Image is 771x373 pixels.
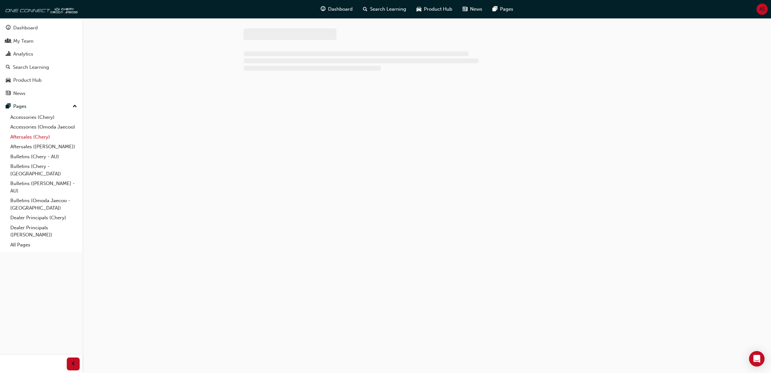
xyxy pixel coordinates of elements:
span: Pages [500,5,513,13]
span: search-icon [6,65,10,70]
span: people-icon [6,38,11,44]
a: Product Hub [3,74,80,86]
a: Dealer Principals ([PERSON_NAME]) [8,223,80,240]
span: prev-icon [71,360,76,368]
div: Product Hub [13,77,42,84]
a: search-iconSearch Learning [358,3,411,16]
a: guage-iconDashboard [315,3,358,16]
img: oneconnect [3,3,77,16]
span: Dashboard [328,5,353,13]
a: car-iconProduct Hub [411,3,457,16]
a: pages-iconPages [487,3,518,16]
span: chart-icon [6,51,11,57]
span: News [470,5,482,13]
span: up-icon [73,102,77,111]
span: Product Hub [424,5,452,13]
span: pages-icon [6,104,11,109]
a: Dashboard [3,22,80,34]
a: News [3,88,80,99]
a: Bulletins (Chery - AU) [8,152,80,162]
span: AS [759,5,765,13]
div: Dashboard [13,24,38,32]
div: Search Learning [13,64,49,71]
span: news-icon [6,91,11,97]
a: Aftersales ([PERSON_NAME]) [8,142,80,152]
button: DashboardMy TeamAnalyticsSearch LearningProduct HubNews [3,21,80,100]
span: search-icon [363,5,367,13]
div: Pages [13,103,26,110]
span: guage-icon [321,5,325,13]
a: Dealer Principals (Chery) [8,213,80,223]
div: Open Intercom Messenger [749,351,765,367]
a: Search Learning [3,61,80,73]
a: Bulletins (Omoda Jaecoo - [GEOGRAPHIC_DATA]) [8,196,80,213]
a: All Pages [8,240,80,250]
a: Bulletins ([PERSON_NAME] - AU) [8,179,80,196]
a: Accessories (Chery) [8,112,80,122]
a: Accessories (Omoda Jaecoo) [8,122,80,132]
span: car-icon [6,78,11,83]
a: Bulletins (Chery - [GEOGRAPHIC_DATA]) [8,161,80,179]
div: Analytics [13,50,33,58]
button: Pages [3,100,80,112]
a: Aftersales (Chery) [8,132,80,142]
div: News [13,90,25,97]
span: pages-icon [493,5,497,13]
button: AS [756,4,768,15]
span: news-icon [463,5,467,13]
span: guage-icon [6,25,11,31]
a: My Team [3,35,80,47]
span: car-icon [416,5,421,13]
span: Search Learning [370,5,406,13]
div: My Team [13,37,34,45]
a: Analytics [3,48,80,60]
a: news-iconNews [457,3,487,16]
